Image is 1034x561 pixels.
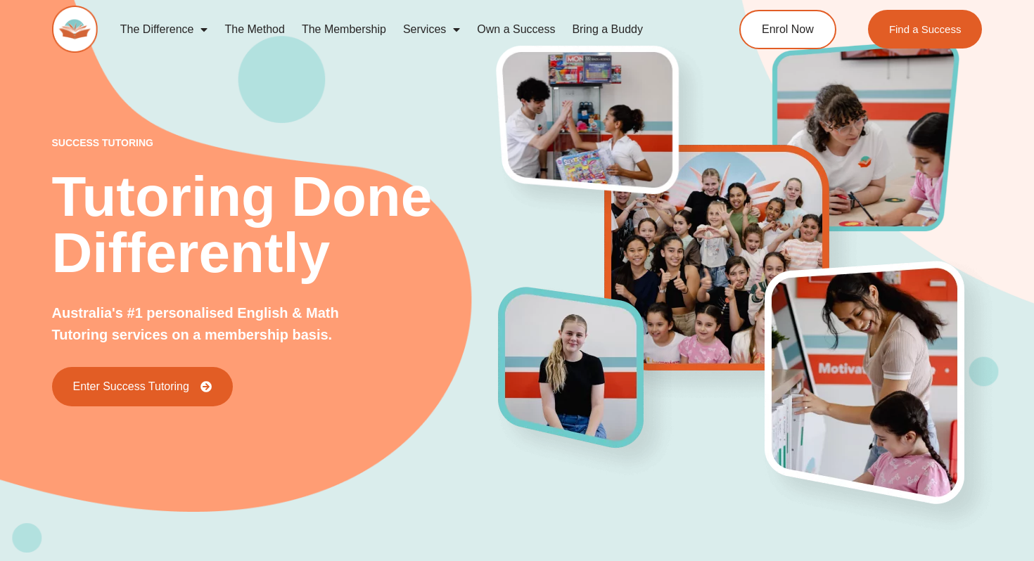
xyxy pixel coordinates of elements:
[468,13,563,46] a: Own a Success
[762,24,814,35] span: Enrol Now
[52,169,499,281] h2: Tutoring Done Differently
[868,10,983,49] a: Find a Success
[112,13,687,46] nav: Menu
[52,138,499,148] p: success tutoring
[112,13,217,46] a: The Difference
[889,24,962,34] span: Find a Success
[52,302,378,346] p: Australia's #1 personalised English & Math Tutoring services on a membership basis.
[395,13,468,46] a: Services
[216,13,293,46] a: The Method
[293,13,395,46] a: The Membership
[563,13,651,46] a: Bring a Buddy
[52,367,233,406] a: Enter Success Tutoring
[739,10,836,49] a: Enrol Now
[73,381,189,392] span: Enter Success Tutoring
